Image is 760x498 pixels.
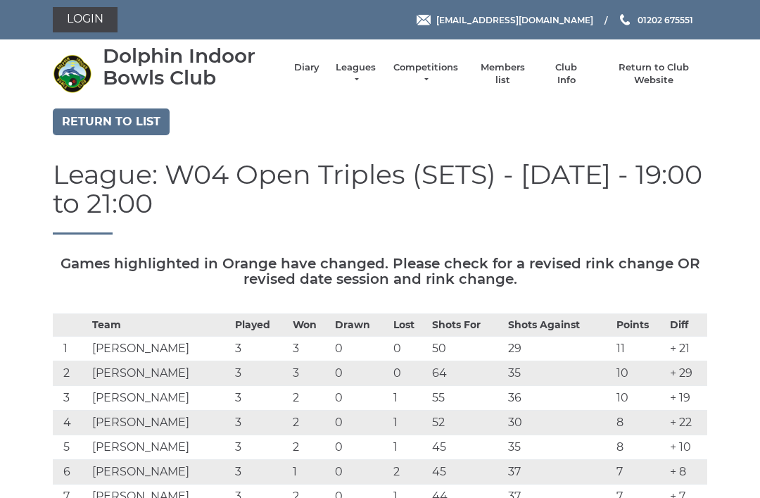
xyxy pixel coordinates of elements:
a: Competitions [392,61,460,87]
td: 64 [429,361,505,386]
td: 1 [53,337,89,361]
td: 5 [53,435,89,460]
td: 45 [429,460,505,485]
td: 35 [505,361,613,386]
h5: Games highlighted in Orange have changed. Please check for a revised rink change OR revised date ... [53,256,707,287]
td: 50 [429,337,505,361]
td: 2 [289,411,331,435]
th: Shots For [429,314,505,337]
th: Lost [390,314,429,337]
th: Diff [666,314,707,337]
td: 1 [390,411,429,435]
td: 11 [613,337,667,361]
td: 0 [331,435,389,460]
h1: League: W04 Open Triples (SETS) - [DATE] - 19:00 to 21:00 [53,160,707,235]
td: + 22 [666,411,707,435]
td: 29 [505,337,613,361]
td: 0 [331,460,389,485]
td: 3 [232,361,289,386]
td: 0 [390,361,429,386]
td: 8 [613,435,667,460]
td: 1 [390,386,429,411]
td: [PERSON_NAME] [89,460,232,485]
td: 3 [232,435,289,460]
img: Email [417,15,431,25]
td: + 21 [666,337,707,361]
td: 0 [331,337,389,361]
th: Shots Against [505,314,613,337]
div: Dolphin Indoor Bowls Club [103,45,280,89]
td: [PERSON_NAME] [89,361,232,386]
td: 1 [289,460,331,485]
td: 2 [53,361,89,386]
a: Members list [473,61,531,87]
a: Leagues [334,61,378,87]
th: Drawn [331,314,389,337]
td: [PERSON_NAME] [89,435,232,460]
td: 8 [613,411,667,435]
td: 35 [505,435,613,460]
td: + 29 [666,361,707,386]
th: Played [232,314,289,337]
span: [EMAIL_ADDRESS][DOMAIN_NAME] [436,14,593,25]
a: Return to Club Website [601,61,707,87]
img: Dolphin Indoor Bowls Club [53,54,91,93]
td: 45 [429,435,505,460]
a: Club Info [546,61,587,87]
td: + 19 [666,386,707,411]
a: Diary [294,61,319,74]
td: 0 [331,386,389,411]
a: Return to list [53,108,170,135]
td: 7 [613,460,667,485]
a: Login [53,7,118,32]
td: 0 [331,411,389,435]
td: 4 [53,411,89,435]
td: 3 [53,386,89,411]
td: + 10 [666,435,707,460]
td: 3 [232,460,289,485]
td: 6 [53,460,89,485]
td: 10 [613,386,667,411]
td: 2 [289,435,331,460]
th: Team [89,314,232,337]
td: [PERSON_NAME] [89,337,232,361]
a: Email [EMAIL_ADDRESS][DOMAIN_NAME] [417,13,593,27]
td: [PERSON_NAME] [89,386,232,411]
td: 37 [505,460,613,485]
td: 3 [232,386,289,411]
span: 01202 675551 [638,14,693,25]
img: Phone us [620,14,630,25]
td: 1 [390,435,429,460]
td: [PERSON_NAME] [89,411,232,435]
td: 3 [232,337,289,361]
td: 0 [390,337,429,361]
td: 30 [505,411,613,435]
td: 10 [613,361,667,386]
td: 3 [289,337,331,361]
td: 0 [331,361,389,386]
td: 2 [390,460,429,485]
td: 3 [232,411,289,435]
td: 2 [289,386,331,411]
td: 55 [429,386,505,411]
td: 3 [289,361,331,386]
th: Won [289,314,331,337]
td: 36 [505,386,613,411]
th: Points [613,314,667,337]
td: + 8 [666,460,707,485]
a: Phone us 01202 675551 [618,13,693,27]
td: 52 [429,411,505,435]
